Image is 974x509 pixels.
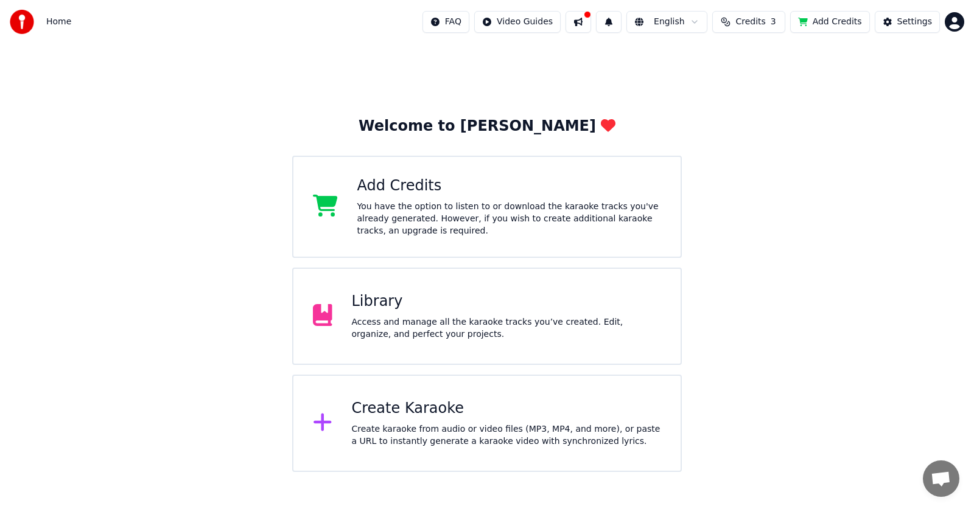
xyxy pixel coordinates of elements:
div: Create Karaoke [352,399,662,418]
div: Create karaoke from audio or video files (MP3, MP4, and more), or paste a URL to instantly genera... [352,423,662,448]
button: Credits3 [712,11,785,33]
button: FAQ [422,11,469,33]
nav: breadcrumb [46,16,71,28]
div: Library [352,292,662,311]
div: Add Credits [357,176,662,196]
div: Access and manage all the karaoke tracks you’ve created. Edit, organize, and perfect your projects. [352,316,662,341]
div: Settings [897,16,932,28]
img: youka [10,10,34,34]
span: 3 [771,16,776,28]
div: Welcome to [PERSON_NAME] [359,117,615,136]
span: Home [46,16,71,28]
button: Settings [875,11,940,33]
div: You have the option to listen to or download the karaoke tracks you've already generated. However... [357,201,662,237]
button: Video Guides [474,11,561,33]
span: Credits [735,16,765,28]
div: Open chat [923,460,959,497]
button: Add Credits [790,11,870,33]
